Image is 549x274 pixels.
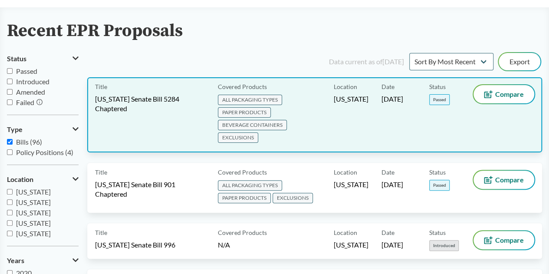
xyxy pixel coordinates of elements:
input: Introduced [7,79,13,84]
span: Passed [429,94,450,105]
button: Years [7,253,79,268]
input: [US_STATE] [7,189,13,195]
span: [US_STATE] Senate Bill 996 [95,240,175,250]
span: [US_STATE] [334,94,368,104]
button: Status [7,51,79,66]
button: Location [7,172,79,187]
button: Compare [473,85,534,103]
span: Passed [16,67,37,75]
span: Type [7,125,23,133]
span: Introduced [16,77,49,86]
span: ALL PACKAGING TYPES [218,95,282,105]
span: Amended [16,88,45,96]
span: [US_STATE] [16,219,51,227]
span: Compare [495,237,524,244]
span: [DATE] [381,240,403,250]
span: Date [381,82,394,91]
span: EXCLUSIONS [218,132,258,143]
h2: Recent EPR Proposals [7,21,183,41]
span: PAPER PRODUCTS [218,107,271,118]
button: Compare [473,171,534,189]
span: [US_STATE] [16,208,51,217]
span: Covered Products [218,168,267,177]
input: Passed [7,68,13,74]
span: Policy Positions (4) [16,148,73,156]
span: [US_STATE] [16,229,51,238]
span: [DATE] [381,94,403,104]
input: Failed [7,99,13,105]
span: Compare [495,91,524,98]
button: Compare [473,231,534,249]
span: Location [334,82,357,91]
input: Policy Positions (4) [7,149,13,155]
span: Covered Products [218,82,267,91]
input: [US_STATE] [7,231,13,236]
span: Status [429,228,446,237]
span: [US_STATE] [334,240,368,250]
input: [US_STATE] [7,199,13,205]
span: EXCLUSIONS [273,193,313,203]
input: [US_STATE] [7,210,13,215]
input: Bills (96) [7,139,13,145]
span: PAPER PRODUCTS [218,193,271,203]
span: [US_STATE] [16,198,51,206]
span: Passed [429,180,450,191]
input: Amended [7,89,13,95]
span: Location [334,228,357,237]
span: Date [381,168,394,177]
button: Type [7,122,79,137]
span: Title [95,82,107,91]
span: [US_STATE] [334,180,368,189]
span: Title [95,228,107,237]
span: Status [429,82,446,91]
span: Location [7,175,33,183]
span: Years [7,257,24,264]
span: Compare [495,176,524,183]
span: [US_STATE] Senate Bill 5284 Chaptered [95,94,207,113]
span: Failed [16,98,34,106]
span: Covered Products [218,228,267,237]
span: [US_STATE] [16,188,51,196]
span: N/A [218,241,230,249]
span: Location [334,168,357,177]
span: Introduced [429,240,459,251]
div: Data current as of [DATE] [329,56,404,67]
span: [DATE] [381,180,403,189]
span: Title [95,168,107,177]
span: BEVERAGE CONTAINERS [218,120,287,130]
button: Export [499,53,540,70]
span: Status [429,168,446,177]
span: Bills (96) [16,138,42,146]
span: ALL PACKAGING TYPES [218,180,282,191]
span: Status [7,55,26,63]
input: [US_STATE] [7,220,13,226]
span: Date [381,228,394,237]
span: [US_STATE] Senate Bill 901 Chaptered [95,180,207,199]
